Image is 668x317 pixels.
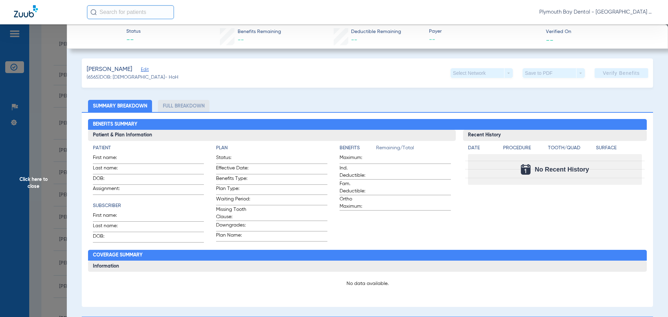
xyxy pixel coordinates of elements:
span: First name: [93,212,127,221]
p: No data available. [93,280,642,287]
h4: Surface [596,144,642,152]
span: Plan Type: [216,185,250,195]
span: Ortho Maximum: [340,196,374,210]
span: First name: [93,154,127,164]
img: Calendar [521,164,531,175]
span: Benefits Remaining [238,28,281,35]
span: Plymouth Bay Dental - [GEOGRAPHIC_DATA] Dental [539,9,654,16]
h4: Benefits [340,144,376,152]
span: -- [351,37,357,43]
span: Maximum: [340,154,374,164]
span: -- [238,37,244,43]
span: [PERSON_NAME] [87,65,132,74]
span: Plan Name: [216,232,250,241]
h2: Benefits Summary [88,119,647,130]
h4: Plan [216,144,327,152]
h4: Procedure [503,144,546,152]
span: No Recent History [535,166,589,173]
app-breakdown-title: Benefits [340,144,376,154]
span: Remaining/Total [376,144,451,154]
iframe: Chat Widget [633,284,668,317]
li: Summary Breakdown [88,100,152,112]
h4: Tooth/Quad [548,144,594,152]
span: Missing Tooth Clause: [216,206,250,221]
h3: Recent History [463,130,647,141]
span: Status: [216,154,250,164]
app-breakdown-title: Surface [596,144,642,154]
img: Zuub Logo [14,5,38,17]
h4: Patient [93,144,204,152]
span: Last name: [93,165,127,174]
h3: Patient & Plan Information [88,130,456,141]
span: Downgrades: [216,222,250,231]
span: Payer [429,28,540,35]
span: Verified On [546,28,657,35]
h2: Coverage Summary [88,250,647,261]
span: Waiting Period: [216,196,250,205]
app-breakdown-title: Date [468,144,497,154]
app-breakdown-title: Procedure [503,144,546,154]
h4: Date [468,144,497,152]
span: Last name: [93,222,127,232]
span: DOB: [93,175,127,184]
h3: Information [88,261,647,272]
span: -- [126,35,141,45]
span: Benefits Type: [216,175,250,184]
span: Edit [141,67,147,74]
span: Effective Date: [216,165,250,174]
img: Search Icon [90,9,97,15]
span: DOB: [93,233,127,242]
span: -- [546,36,554,43]
span: Ind. Deductible: [340,165,374,179]
input: Search for patients [87,5,174,19]
h4: Subscriber [93,202,204,209]
span: (6565) DOB: [DEMOGRAPHIC_DATA] - HoH [87,74,178,81]
span: Fam. Deductible: [340,180,374,195]
app-breakdown-title: Tooth/Quad [548,144,594,154]
span: Deductible Remaining [351,28,401,35]
li: Full Breakdown [158,100,209,112]
span: Assignment: [93,185,127,195]
span: Status [126,28,141,35]
span: -- [429,35,540,44]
